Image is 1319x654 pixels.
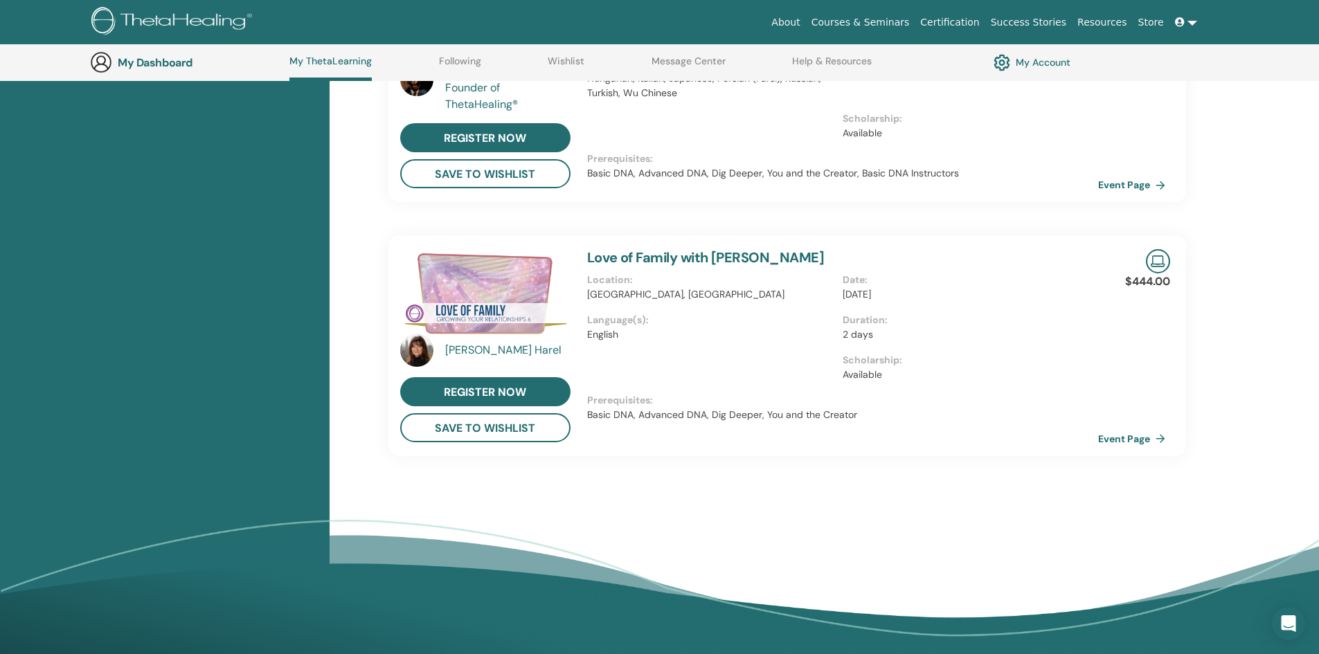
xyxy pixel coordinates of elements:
a: Event Page [1098,174,1171,195]
p: Location : [587,273,834,287]
p: Duration : [843,313,1090,327]
a: Message Center [652,55,726,78]
p: Language(s) : [587,313,834,327]
p: Basic DNA, Advanced DNA, Dig Deeper, You and the Creator, Basic DNA Instructors [587,166,1098,181]
img: cog.svg [994,51,1010,74]
a: About [766,10,805,35]
a: Wishlist [548,55,584,78]
a: Help & Resources [792,55,872,78]
p: Scholarship : [843,353,1090,367]
a: My Account [994,51,1070,74]
a: register now [400,377,571,406]
h3: My Dashboard [118,56,256,69]
p: $444.00 [1125,273,1170,290]
a: Success Stories [985,10,1072,35]
a: Resources [1072,10,1133,35]
button: save to wishlist [400,413,571,442]
div: Open Intercom Messenger [1272,607,1305,640]
a: register now [400,123,571,152]
img: Love of Family [400,249,571,338]
img: logo.png [91,7,257,38]
img: Live Online Seminar [1146,249,1170,273]
p: English [587,327,834,342]
span: register now [444,131,526,145]
a: Following [439,55,481,78]
a: [PERSON_NAME] Harel [445,342,573,358]
img: default.jpg [400,334,433,367]
p: 2 days [843,327,1090,342]
img: generic-user-icon.jpg [90,51,112,73]
p: Prerequisites : [587,393,1098,408]
a: Store [1133,10,1169,35]
p: Available [843,367,1090,382]
p: Basic DNA, Advanced DNA, Dig Deeper, You and the Creator [587,408,1098,422]
p: Date : [843,273,1090,287]
button: save to wishlist [400,159,571,188]
p: [GEOGRAPHIC_DATA], [GEOGRAPHIC_DATA] [587,287,834,302]
p: Prerequisites : [587,152,1098,166]
a: Event Page [1098,428,1171,449]
a: Courses & Seminars [806,10,915,35]
span: register now [444,385,526,399]
p: [DATE] [843,287,1090,302]
a: Love of Family with [PERSON_NAME] [587,248,824,266]
p: Scholarship : [843,111,1090,126]
a: Certification [915,10,985,35]
a: My ThetaLearning [289,55,372,81]
p: Available [843,126,1090,140]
